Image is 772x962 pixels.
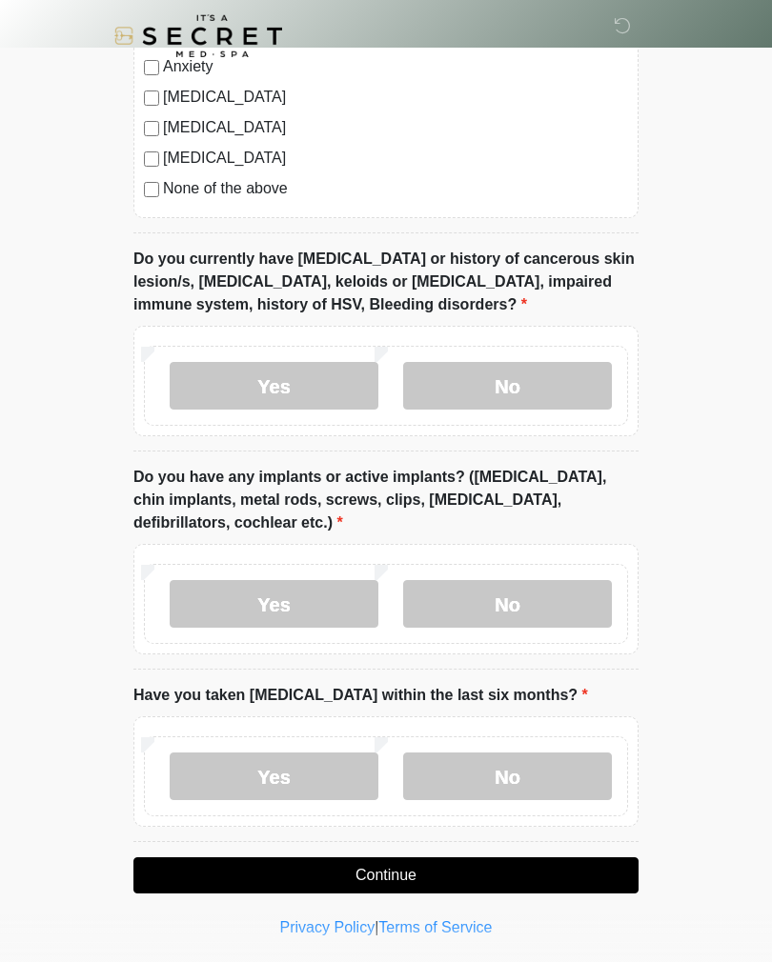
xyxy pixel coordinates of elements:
a: Privacy Policy [280,919,376,935]
a: | [375,919,378,935]
label: Have you taken [MEDICAL_DATA] within the last six months? [133,684,588,707]
label: No [403,362,612,410]
label: [MEDICAL_DATA] [163,116,628,139]
a: Terms of Service [378,919,492,935]
input: None of the above [144,182,159,197]
label: Yes [170,752,378,800]
label: [MEDICAL_DATA] [163,86,628,109]
label: Yes [170,362,378,410]
label: No [403,580,612,628]
input: [MEDICAL_DATA] [144,90,159,106]
label: [MEDICAL_DATA] [163,147,628,170]
label: Yes [170,580,378,628]
button: Continue [133,857,639,893]
img: It's A Secret Med Spa Logo [114,14,282,57]
label: Do you have any implants or active implants? ([MEDICAL_DATA], chin implants, metal rods, screws, ... [133,466,639,534]
input: [MEDICAL_DATA] [144,151,159,167]
label: Do you currently have [MEDICAL_DATA] or history of cancerous skin lesion/s, [MEDICAL_DATA], keloi... [133,248,639,316]
label: None of the above [163,177,628,200]
input: [MEDICAL_DATA] [144,121,159,136]
label: No [403,752,612,800]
